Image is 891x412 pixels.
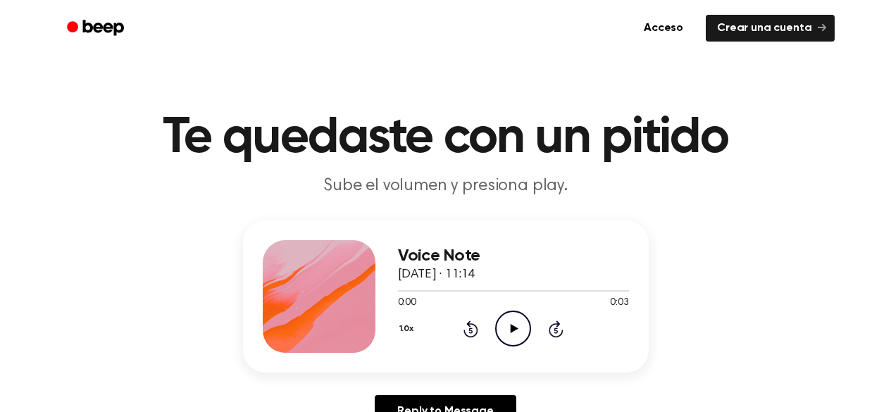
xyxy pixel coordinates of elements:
font: Acceso [644,23,683,34]
font: Te quedaste con un pitido [163,113,728,163]
h3: Voice Note [398,246,629,266]
span: [DATE] · 11:14 [398,268,475,281]
font: Crear una cuenta [717,23,811,34]
a: Bip [57,15,137,42]
a: Crear una cuenta [706,15,834,42]
span: 0:03 [610,296,628,311]
span: 0:00 [398,296,416,311]
button: 1.0x [398,317,419,341]
font: Sube el volumen y presiona play. [323,177,568,194]
a: Acceso [630,12,697,44]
